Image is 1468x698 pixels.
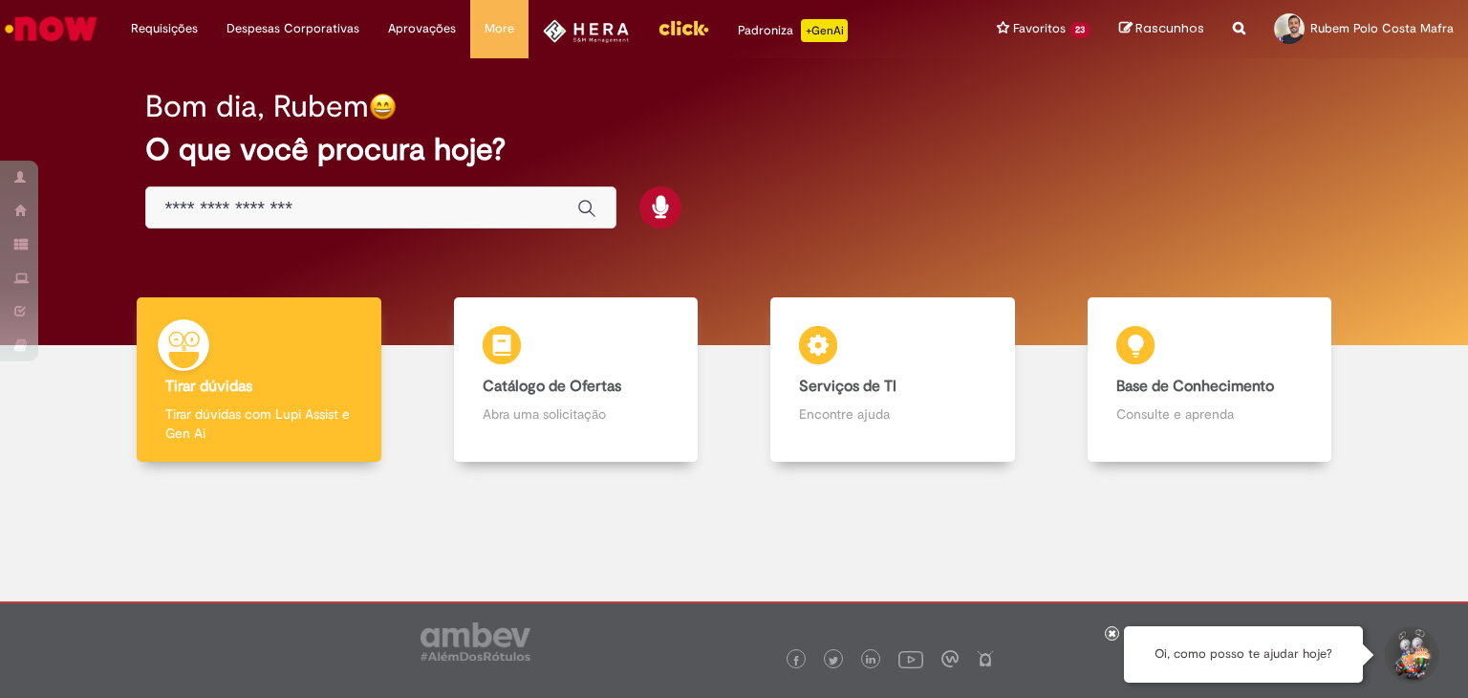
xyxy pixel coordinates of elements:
[829,656,838,665] img: logo_footer_twitter.png
[799,377,896,396] b: Serviços de TI
[165,404,353,443] p: Tirar dúvidas com Lupi Assist e Gen Ai
[866,655,875,666] img: logo_footer_linkedin.png
[1116,404,1304,424] p: Consulte e aprenda
[388,19,456,38] span: Aprovações
[483,404,670,424] p: Abra uma solicitação
[227,19,359,38] span: Despesas Corporativas
[483,377,621,396] b: Catálogo de Ofertas
[898,646,923,671] img: logo_footer_youtube.png
[801,19,848,42] p: +GenAi
[791,656,801,665] img: logo_footer_facebook.png
[1310,20,1454,36] span: Rubem Polo Costa Mafra
[1119,20,1204,38] a: Rascunhos
[738,19,848,42] div: Padroniza
[1135,19,1204,37] span: Rascunhos
[1051,297,1369,463] a: Base de Conhecimento Consulte e aprenda
[799,404,986,424] p: Encontre ajuda
[658,13,709,42] img: click_logo_yellow_360x200.png
[165,377,252,396] b: Tirar dúvidas
[1382,626,1439,684] button: Iniciar Conversa de Suporte
[145,133,1324,166] h2: O que você procura hoje?
[421,622,530,661] img: logo_footer_ambev_rotulo_gray.png
[418,297,735,463] a: Catálogo de Ofertas Abra uma solicitação
[100,297,418,463] a: Tirar dúvidas Tirar dúvidas com Lupi Assist e Gen Ai
[977,650,994,667] img: logo_footer_naosei.png
[941,650,959,667] img: logo_footer_workplace.png
[543,19,630,43] img: HeraLogo.png
[1116,377,1274,396] b: Base de Conhecimento
[2,10,100,48] img: ServiceNow
[131,19,198,38] span: Requisições
[145,90,369,123] h2: Bom dia, Rubem
[1124,626,1363,683] div: Oi, como posso te ajudar hoje?
[1069,22,1090,38] span: 23
[734,297,1051,463] a: Serviços de TI Encontre ajuda
[1013,19,1066,38] span: Favoritos
[369,93,397,120] img: happy-face.png
[485,19,514,38] span: More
